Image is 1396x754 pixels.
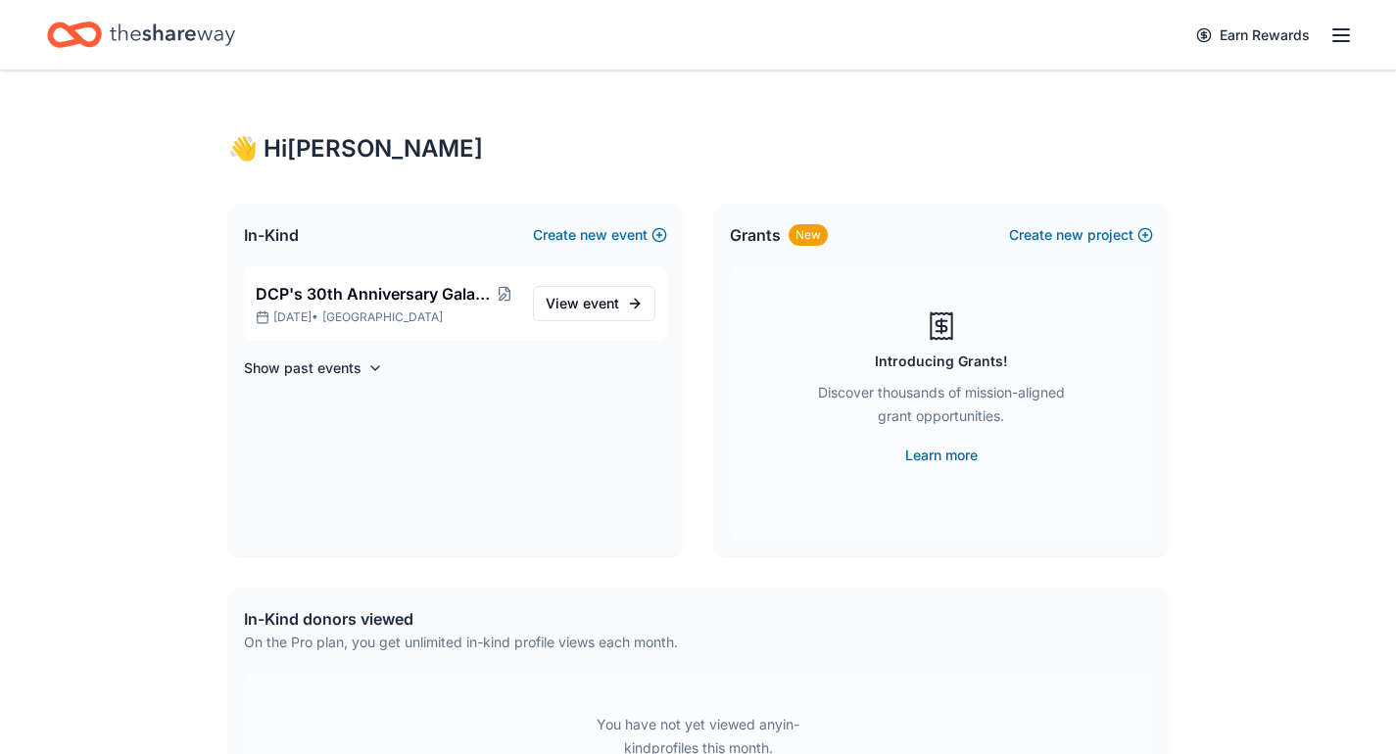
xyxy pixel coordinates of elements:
[244,631,678,654] div: On the Pro plan, you get unlimited in-kind profile views each month.
[228,133,1169,165] div: 👋 Hi [PERSON_NAME]
[1184,18,1322,53] a: Earn Rewards
[730,223,781,247] span: Grants
[546,292,619,315] span: View
[789,224,828,246] div: New
[808,381,1075,436] div: Discover thousands of mission-aligned grant opportunities.
[1056,223,1083,247] span: new
[244,223,299,247] span: In-Kind
[256,282,492,306] span: DCP's 30th Anniversary Gala - Waves of Change
[583,295,619,311] span: event
[533,286,655,321] a: View event
[47,12,235,58] a: Home
[256,309,517,325] p: [DATE] •
[905,444,978,467] a: Learn more
[580,223,607,247] span: new
[244,356,361,380] h4: Show past events
[322,309,443,325] span: [GEOGRAPHIC_DATA]
[875,350,1008,373] div: Introducing Grants!
[244,607,678,631] div: In-Kind donors viewed
[244,356,383,380] button: Show past events
[1009,223,1153,247] button: Createnewproject
[533,223,667,247] button: Createnewevent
